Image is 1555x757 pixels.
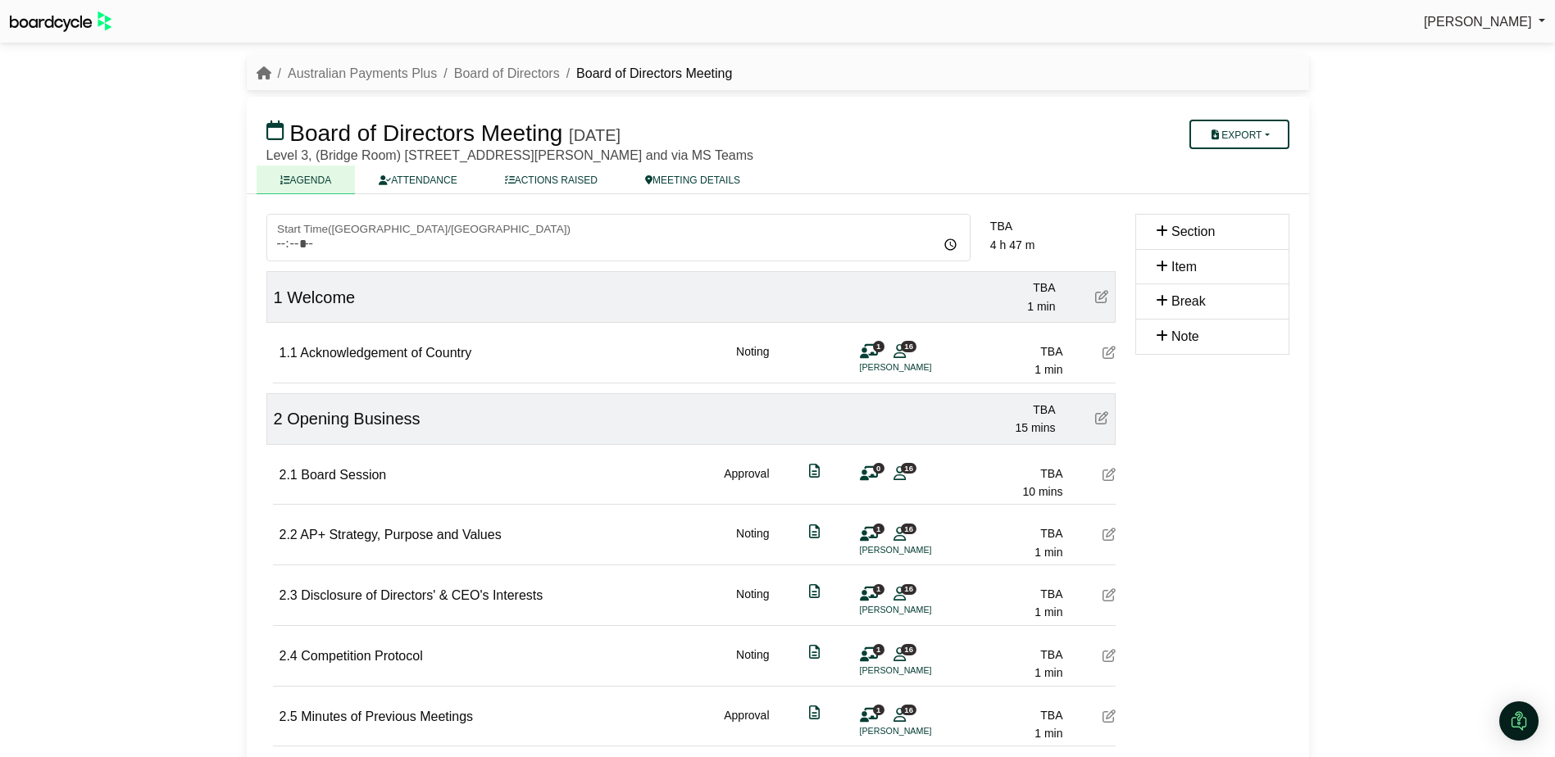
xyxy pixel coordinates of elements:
[736,585,769,622] div: Noting
[481,165,621,194] a: ACTIONS RAISED
[948,585,1063,603] div: TBA
[860,724,983,738] li: [PERSON_NAME]
[274,288,283,306] span: 1
[1171,260,1197,274] span: Item
[1499,701,1539,741] div: Open Intercom Messenger
[1189,120,1289,149] button: Export
[724,706,769,743] div: Approval
[1022,485,1062,498] span: 10 mins
[1424,11,1545,33] a: [PERSON_NAME]
[355,165,480,194] a: ATTENDANCE
[1171,294,1206,308] span: Break
[1034,666,1062,679] span: 1 min
[873,341,884,351] span: 1
[901,524,916,534] span: 16
[1015,421,1055,434] span: 15 mins
[289,120,562,146] span: Board of Directors Meeting
[873,463,884,474] span: 0
[280,468,298,482] span: 2.1
[901,463,916,474] span: 16
[948,465,1063,483] div: TBA
[901,341,916,351] span: 16
[569,125,621,145] div: [DATE]
[1171,329,1199,343] span: Note
[560,63,733,84] li: Board of Directors Meeting
[736,524,769,561] div: Noting
[941,279,1056,297] div: TBA
[288,66,437,80] a: Australian Payments Plus
[300,346,471,360] span: Acknowledgement of Country
[901,584,916,595] span: 16
[266,148,754,162] span: Level 3, (Bridge Room) [STREET_ADDRESS][PERSON_NAME] and via MS Teams
[1027,300,1055,313] span: 1 min
[901,705,916,715] span: 16
[860,360,983,374] li: [PERSON_NAME]
[280,649,298,663] span: 2.4
[990,217,1116,235] div: TBA
[724,465,769,501] div: Approval
[948,706,1063,724] div: TBA
[300,528,501,542] span: AP+ Strategy, Purpose and Values
[280,346,298,360] span: 1.1
[301,588,543,602] span: Disclosure of Directors' & CEO's Interests
[1034,363,1062,376] span: 1 min
[736,646,769,682] div: Noting
[948,646,1063,664] div: TBA
[1034,727,1062,740] span: 1 min
[280,588,298,602] span: 2.3
[274,410,283,428] span: 2
[990,238,1034,252] span: 4 h 47 m
[948,524,1063,542] div: TBA
[301,709,473,723] span: Minutes of Previous Meetings
[873,524,884,534] span: 1
[257,165,356,194] a: AGENDA
[873,705,884,715] span: 1
[257,63,733,84] nav: breadcrumb
[1424,15,1532,29] span: [PERSON_NAME]
[287,288,355,306] span: Welcome
[1034,546,1062,559] span: 1 min
[301,649,423,663] span: Competition Protocol
[860,664,983,678] li: [PERSON_NAME]
[901,644,916,655] span: 16
[10,11,111,32] img: BoardcycleBlackGreen-aaafeed430059cb809a45853b8cf6d952af9d84e6e89e1f1685b34bfd5cb7d64.svg
[454,66,560,80] a: Board of Directors
[860,543,983,557] li: [PERSON_NAME]
[280,709,298,723] span: 2.5
[621,165,764,194] a: MEETING DETAILS
[1171,224,1215,238] span: Section
[860,603,983,617] li: [PERSON_NAME]
[948,342,1063,360] div: TBA
[280,528,298,542] span: 2.2
[873,644,884,655] span: 1
[287,410,420,428] span: Opening Business
[873,584,884,595] span: 1
[301,468,386,482] span: Board Session
[1034,605,1062,619] span: 1 min
[941,401,1056,419] div: TBA
[736,342,769,379] div: Noting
